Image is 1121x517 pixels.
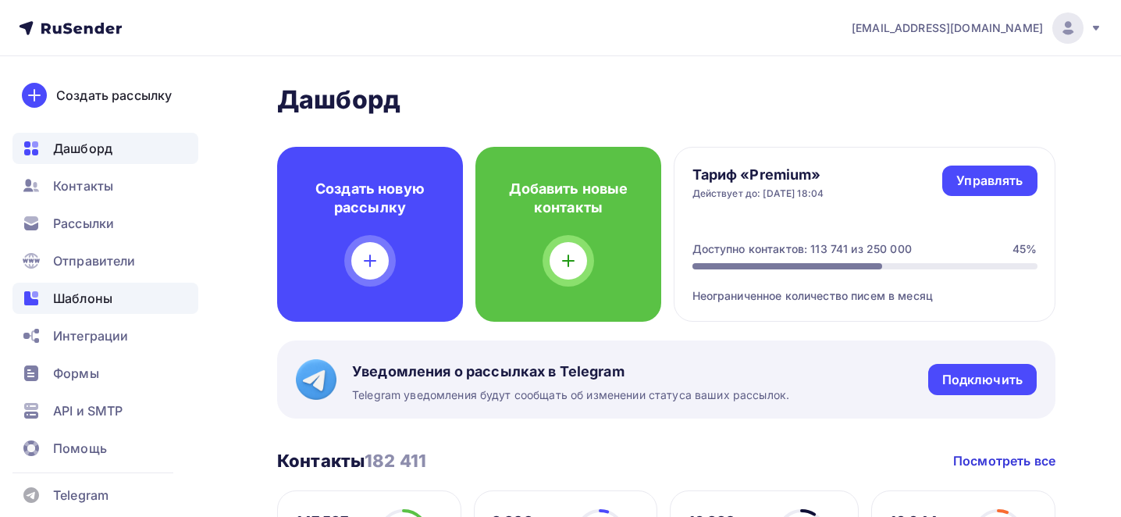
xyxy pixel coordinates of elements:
span: Telegram уведомления будут сообщать об изменении статуса ваших рассылок. [352,387,789,403]
span: 182 411 [365,451,426,471]
span: Контакты [53,176,113,195]
div: Доступно контактов: 113 741 из 250 000 [692,241,912,257]
a: Отправители [12,245,198,276]
h4: Добавить новые контакты [500,180,636,217]
a: Формы [12,358,198,389]
span: Формы [53,364,99,383]
span: Рассылки [53,214,114,233]
div: Действует до: [DATE] 18:04 [692,187,824,200]
div: Создать рассылку [56,86,172,105]
a: Контакты [12,170,198,201]
div: Подключить [942,371,1023,389]
span: API и SMTP [53,401,123,420]
a: Дашборд [12,133,198,164]
span: [EMAIL_ADDRESS][DOMAIN_NAME] [852,20,1043,36]
span: Интеграции [53,326,128,345]
h4: Создать новую рассылку [302,180,438,217]
span: Шаблоны [53,289,112,308]
div: Управлять [956,172,1023,190]
h2: Дашборд [277,84,1055,116]
a: Рассылки [12,208,198,239]
h3: Контакты [277,450,426,472]
span: Отправители [53,251,136,270]
a: [EMAIL_ADDRESS][DOMAIN_NAME] [852,12,1102,44]
h4: Тариф «Premium» [692,166,824,184]
div: Неограниченное количество писем в месяц [692,269,1037,304]
span: Дашборд [53,139,112,158]
span: Помощь [53,439,107,458]
a: Шаблоны [12,283,198,314]
span: Уведомления о рассылках в Telegram [352,362,789,381]
a: Посмотреть все [953,451,1055,470]
span: Telegram [53,486,109,505]
div: 45% [1012,241,1037,257]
